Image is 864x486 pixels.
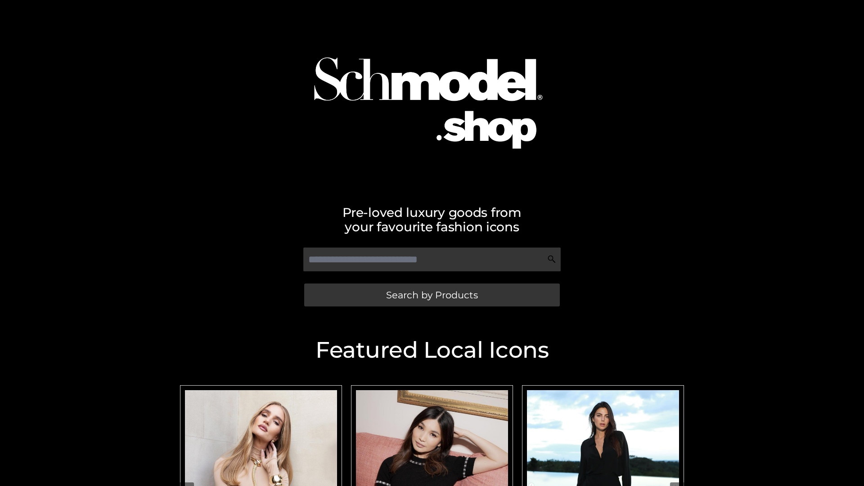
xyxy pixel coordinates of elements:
img: Search Icon [547,255,556,264]
h2: Pre-loved luxury goods from your favourite fashion icons [175,205,688,234]
h2: Featured Local Icons​ [175,339,688,361]
a: Search by Products [304,283,560,306]
span: Search by Products [386,290,478,300]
